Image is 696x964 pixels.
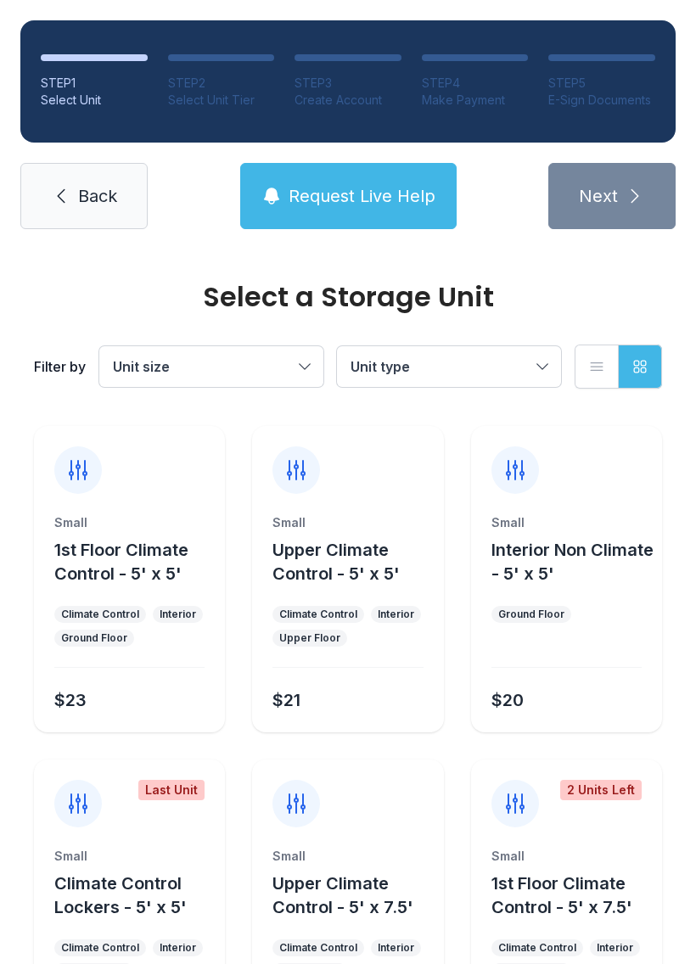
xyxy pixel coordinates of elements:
span: Upper Climate Control - 5' x 5' [272,540,400,584]
div: Ground Floor [61,631,127,645]
button: Upper Climate Control - 5' x 5' [272,538,436,586]
button: 1st Floor Climate Control - 5' x 5' [54,538,218,586]
span: Back [78,184,117,208]
div: STEP 5 [548,75,655,92]
span: Unit type [351,358,410,375]
div: E-Sign Documents [548,92,655,109]
div: STEP 2 [168,75,275,92]
span: Climate Control Lockers - 5' x 5' [54,873,187,917]
div: Interior [160,608,196,621]
div: Climate Control [498,941,576,955]
div: Interior [378,941,414,955]
div: Interior [597,941,633,955]
div: $23 [54,688,87,712]
div: 2 Units Left [560,780,642,800]
button: Unit type [337,346,561,387]
button: Climate Control Lockers - 5' x 5' [54,872,218,919]
span: Next [579,184,618,208]
span: Unit size [113,358,170,375]
div: Select Unit Tier [168,92,275,109]
div: Interior [378,608,414,621]
div: Climate Control [61,608,139,621]
div: STEP 4 [422,75,529,92]
span: Request Live Help [289,184,435,208]
button: Upper Climate Control - 5' x 7.5' [272,872,436,919]
button: 1st Floor Climate Control - 5' x 7.5' [491,872,655,919]
div: STEP 1 [41,75,148,92]
button: Interior Non Climate - 5' x 5' [491,538,655,586]
span: 1st Floor Climate Control - 5' x 5' [54,540,188,584]
div: Filter by [34,356,86,377]
div: Interior [160,941,196,955]
div: Small [54,514,205,531]
div: Small [491,848,642,865]
div: Climate Control [61,941,139,955]
div: $20 [491,688,524,712]
span: Upper Climate Control - 5' x 7.5' [272,873,413,917]
div: Select a Storage Unit [34,283,662,311]
div: Small [491,514,642,531]
button: Unit size [99,346,323,387]
div: Ground Floor [498,608,564,621]
div: Select Unit [41,92,148,109]
div: $21 [272,688,300,712]
div: STEP 3 [295,75,401,92]
div: Small [272,514,423,531]
div: Create Account [295,92,401,109]
div: Upper Floor [279,631,340,645]
div: Make Payment [422,92,529,109]
span: Interior Non Climate - 5' x 5' [491,540,654,584]
div: Climate Control [279,941,357,955]
div: Small [54,848,205,865]
span: 1st Floor Climate Control - 5' x 7.5' [491,873,632,917]
div: Small [272,848,423,865]
div: Last Unit [138,780,205,800]
div: Climate Control [279,608,357,621]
